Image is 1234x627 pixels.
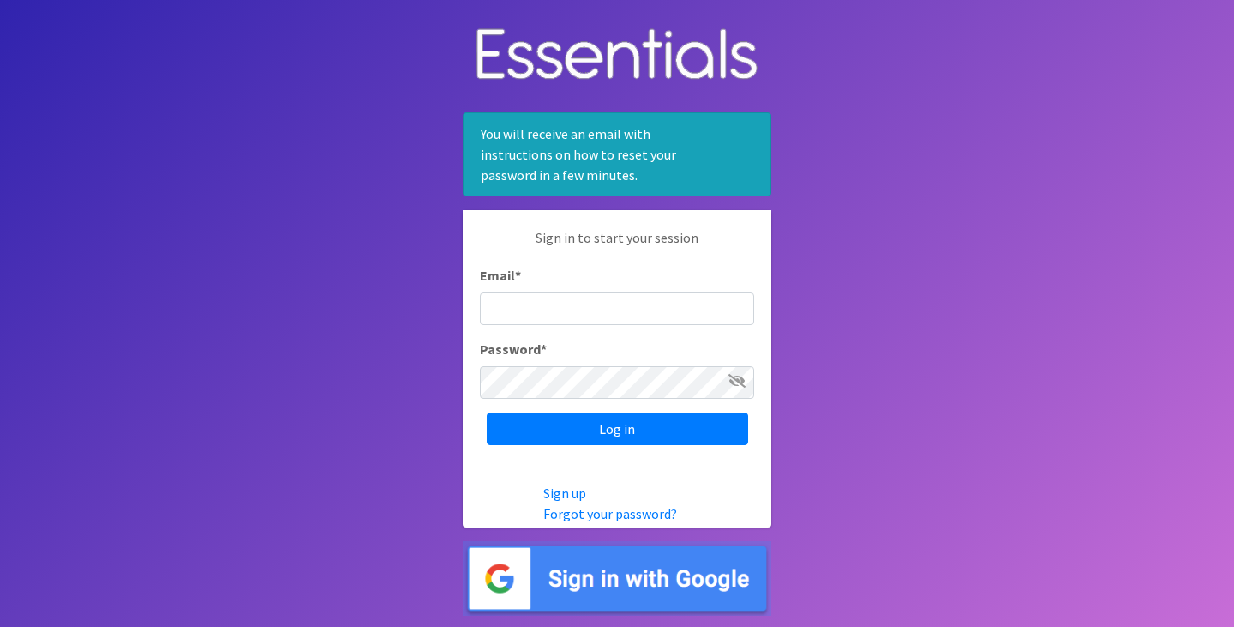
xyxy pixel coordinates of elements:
a: Forgot your password? [543,505,677,522]
label: Password [480,339,547,359]
label: Email [480,265,521,286]
p: Sign in to start your session [480,227,754,265]
img: Sign in with Google [463,541,771,616]
a: Sign up [543,485,586,502]
abbr: required [541,341,547,358]
abbr: required [515,267,521,284]
img: Human Essentials [463,11,771,99]
div: You will receive an email with instructions on how to reset your password in a few minutes. [463,112,771,196]
input: Log in [487,413,748,445]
